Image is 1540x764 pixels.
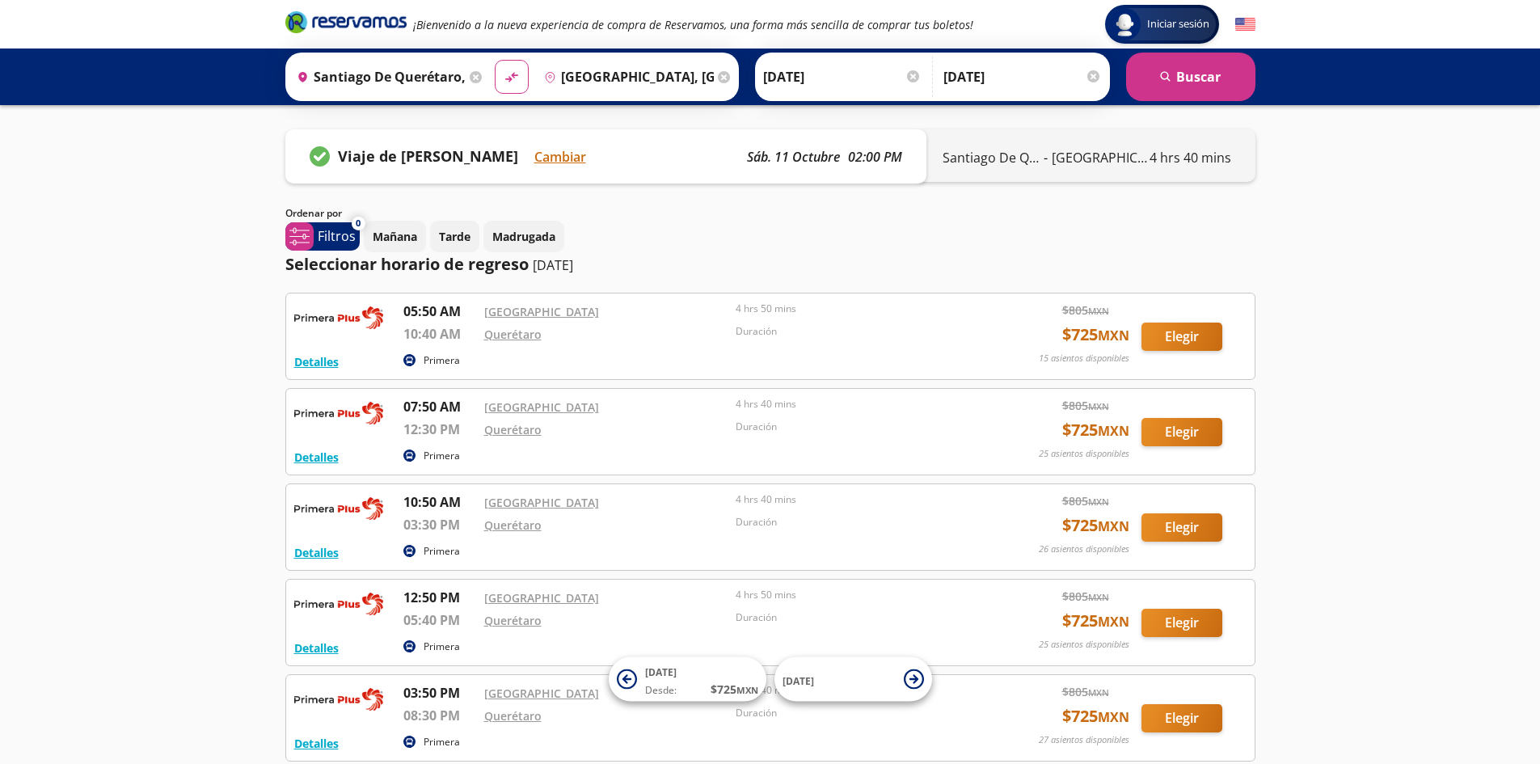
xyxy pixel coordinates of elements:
p: Primera [424,353,460,368]
small: MXN [1098,422,1129,440]
a: [GEOGRAPHIC_DATA] [484,686,599,701]
span: Iniciar sesión [1141,16,1216,32]
small: MXN [1088,686,1109,699]
input: Buscar Origen [290,57,466,97]
span: $ 805 [1062,588,1109,605]
button: English [1235,15,1255,35]
input: Buscar Destino [538,57,714,97]
i: Brand Logo [285,10,407,34]
button: Elegir [1141,513,1222,542]
p: 4 hrs 40 mins [736,492,980,507]
p: [DATE] [533,255,573,275]
button: 0Filtros [285,222,360,251]
p: Filtros [318,226,356,246]
p: 05:40 PM [403,610,476,630]
p: Tarde [439,228,470,245]
img: RESERVAMOS [294,492,383,525]
input: Elegir Fecha [763,57,922,97]
small: MXN [1088,400,1109,412]
button: Detalles [294,449,339,466]
p: 12:50 PM [403,588,476,607]
a: Querétaro [484,327,542,342]
small: MXN [1098,708,1129,726]
span: $ 725 [711,681,758,698]
button: Elegir [1141,323,1222,351]
a: Querétaro [484,708,542,724]
a: Querétaro [484,613,542,628]
small: MXN [1098,517,1129,535]
p: Santiago de Querétaro [943,148,1040,167]
button: Buscar [1126,53,1255,101]
p: 4 hrs 40 mins [1150,148,1231,167]
p: Duración [736,610,980,625]
p: 08:30 PM [403,706,476,725]
p: 10:40 AM [403,324,476,344]
p: Ordenar por [285,206,342,221]
p: 4 hrs 50 mins [736,302,980,316]
span: $ 805 [1062,397,1109,414]
p: 4 hrs 50 mins [736,588,980,602]
p: 05:50 AM [403,302,476,321]
div: - [943,148,1149,167]
button: Madrugada [483,221,564,252]
span: $ 805 [1062,683,1109,700]
a: [GEOGRAPHIC_DATA] [484,399,599,415]
em: ¡Bienvenido a la nueva experiencia de compra de Reservamos, una forma más sencilla de comprar tus... [413,17,973,32]
p: [GEOGRAPHIC_DATA] [1052,148,1149,167]
button: Detalles [294,639,339,656]
p: sáb. 11 octubre [747,147,840,167]
small: MXN [1098,613,1129,631]
a: Querétaro [484,422,542,437]
a: [GEOGRAPHIC_DATA] [484,495,599,510]
span: $ 805 [1062,302,1109,319]
p: Duración [736,515,980,530]
button: Elegir [1141,418,1222,446]
p: 25 asientos disponibles [1039,447,1129,461]
span: $ 725 [1062,513,1129,538]
p: Seleccionar horario de regreso [285,252,529,276]
button: [DATE] [774,657,932,702]
a: [GEOGRAPHIC_DATA] [484,304,599,319]
p: 12:30 PM [403,420,476,439]
p: 27 asientos disponibles [1039,733,1129,747]
p: Duración [736,324,980,339]
small: MXN [736,684,758,696]
p: Duración [736,420,980,434]
p: Primera [424,735,460,749]
span: $ 725 [1062,609,1129,633]
p: 25 asientos disponibles [1039,638,1129,652]
p: Duración [736,706,980,720]
button: Mañana [364,221,426,252]
p: 02:00 PM [848,147,902,167]
span: $ 725 [1062,323,1129,347]
p: Mañana [373,228,417,245]
button: Detalles [294,353,339,370]
a: Brand Logo [285,10,407,39]
button: Detalles [294,544,339,561]
span: 0 [356,217,361,230]
input: Opcional [943,57,1102,97]
span: Desde: [645,683,677,698]
button: [DATE]Desde:$725MXN [609,657,766,702]
p: 03:30 PM [403,515,476,534]
small: MXN [1088,496,1109,508]
img: RESERVAMOS [294,588,383,620]
span: $ 725 [1062,418,1129,442]
small: MXN [1088,305,1109,317]
small: MXN [1098,327,1129,344]
p: Primera [424,544,460,559]
span: [DATE] [645,665,677,679]
p: 26 asientos disponibles [1039,542,1129,556]
p: 07:50 AM [403,397,476,416]
span: $ 805 [1062,492,1109,509]
img: RESERVAMOS [294,302,383,334]
p: 15 asientos disponibles [1039,352,1129,365]
a: [GEOGRAPHIC_DATA] [484,590,599,606]
img: RESERVAMOS [294,397,383,429]
p: 03:50 PM [403,683,476,703]
a: Querétaro [484,517,542,533]
button: Tarde [430,221,479,252]
button: Elegir [1141,609,1222,637]
button: Elegir [1141,704,1222,732]
span: [DATE] [783,673,814,687]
